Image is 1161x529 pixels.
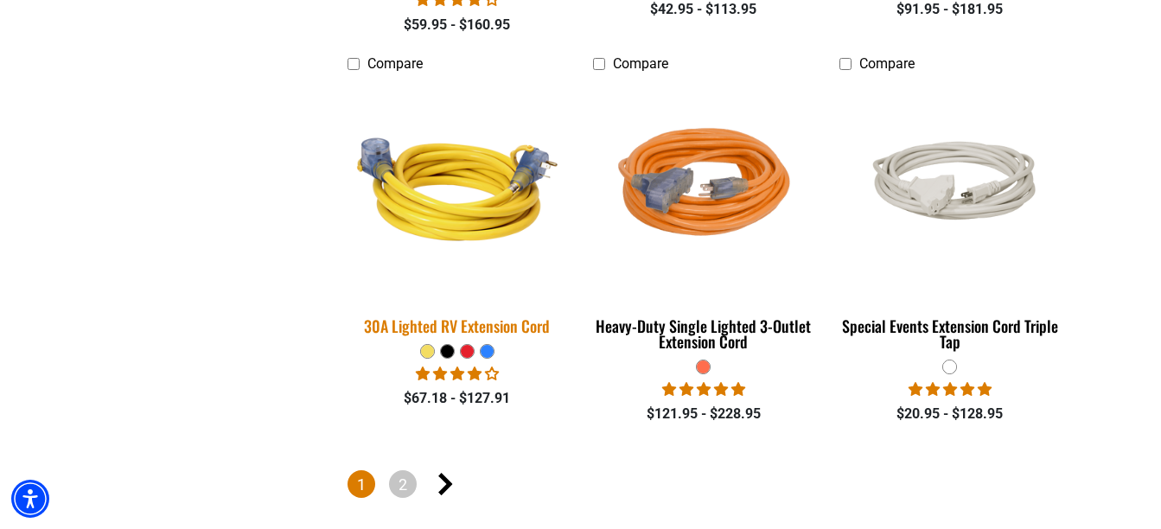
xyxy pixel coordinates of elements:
div: 30A Lighted RV Extension Cord [348,318,568,334]
a: Page 2 [389,470,417,498]
span: 5.00 stars [909,381,992,398]
div: $121.95 - $228.95 [593,404,813,424]
img: white [841,123,1059,256]
a: white Special Events Extension Cord Triple Tap [839,81,1060,360]
nav: Pagination [348,470,1061,501]
div: $20.95 - $128.95 [839,404,1060,424]
img: orange [595,90,813,289]
div: Heavy-Duty Single Lighted 3-Outlet Extension Cord [593,318,813,349]
span: Compare [367,55,423,72]
span: 4.11 stars [416,366,499,382]
div: $67.18 - $127.91 [348,388,568,409]
span: 5.00 stars [662,381,745,398]
span: Compare [613,55,668,72]
a: Next page [431,470,458,498]
span: Compare [859,55,915,72]
a: yellow 30A Lighted RV Extension Cord [348,81,568,344]
div: $59.95 - $160.95 [348,15,568,35]
a: orange Heavy-Duty Single Lighted 3-Outlet Extension Cord [593,81,813,360]
span: Page 1 [348,470,375,498]
img: yellow [336,79,578,300]
div: Accessibility Menu [11,480,49,518]
div: Special Events Extension Cord Triple Tap [839,318,1060,349]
